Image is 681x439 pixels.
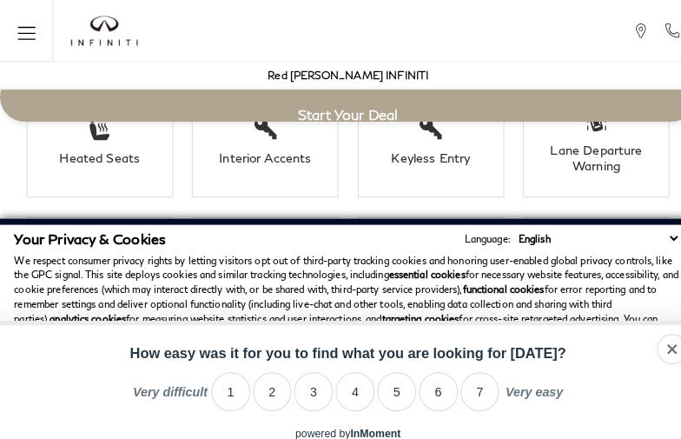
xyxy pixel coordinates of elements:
a: infiniti [69,16,135,45]
select: Language Select [503,226,667,241]
div: powered by inmoment [289,418,393,430]
strong: analytics cookies [49,306,123,317]
a: Red [PERSON_NAME] INFINITI [262,67,420,80]
li: 7 [451,364,489,402]
div: Interior Accents [208,147,311,162]
div: Heated Seats [46,147,149,162]
a: InMoment [343,418,393,430]
div: Keyless Entry [370,147,473,162]
span: Start Your Deal [292,103,390,120]
strong: targeting cookies [374,306,449,317]
label: Very difficult [130,376,203,402]
li: 1 [207,364,245,402]
img: INFINITI [69,16,135,45]
div: Lane Departure Warning [532,139,635,169]
li: 5 [369,364,407,402]
li: 3 [288,364,326,402]
div: Close survey [643,327,672,356]
span: Your Privacy & Cookies [14,225,162,242]
label: Very easy [494,376,551,402]
li: 2 [248,364,286,402]
div: Language: [454,229,499,238]
p: We respect consumer privacy rights by letting visitors opt out of third-party tracking cookies an... [14,248,667,377]
li: 6 [410,364,448,402]
strong: functional cookies [453,277,532,289]
strong: essential cookies [380,263,455,274]
li: 4 [328,364,367,402]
